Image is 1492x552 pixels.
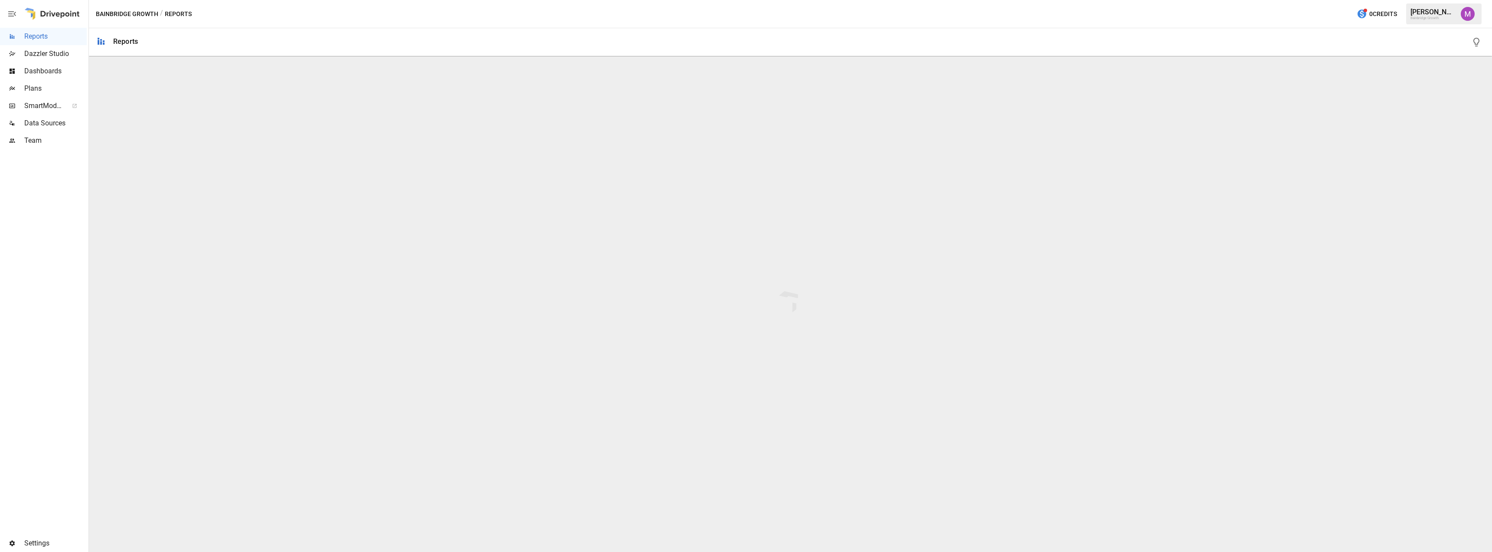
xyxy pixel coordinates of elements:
[779,291,802,317] img: drivepoint-animation.ef608ccb.svg
[24,135,87,146] span: Team
[24,31,87,42] span: Reports
[113,37,138,46] div: Reports
[24,49,87,59] span: Dazzler Studio
[24,538,87,549] span: Settings
[24,83,87,94] span: Plans
[1456,2,1480,26] button: Umer Muhammed
[62,99,68,110] span: ™
[24,66,87,76] span: Dashboards
[1410,16,1456,20] div: Bainbridge Growth
[160,9,163,20] div: /
[96,9,158,20] button: Bainbridge Growth
[24,118,87,128] span: Data Sources
[1410,8,1456,16] div: [PERSON_NAME]
[1369,9,1397,20] span: 0 Credits
[1353,6,1400,22] button: 0Credits
[24,101,62,111] span: SmartModel
[1461,7,1475,21] img: Umer Muhammed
